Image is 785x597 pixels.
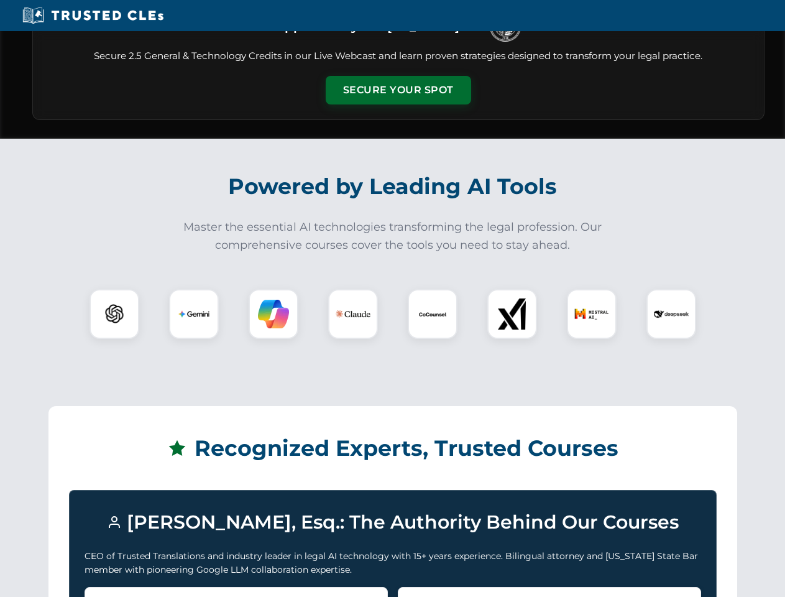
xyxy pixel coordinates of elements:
[258,298,289,330] img: Copilot Logo
[96,296,132,332] img: ChatGPT Logo
[90,289,139,339] div: ChatGPT
[328,289,378,339] div: Claude
[408,289,457,339] div: CoCounsel
[178,298,209,330] img: Gemini Logo
[48,49,749,63] p: Secure 2.5 General & Technology Credits in our Live Webcast and learn proven strategies designed ...
[567,289,617,339] div: Mistral AI
[249,289,298,339] div: Copilot
[326,76,471,104] button: Secure Your Spot
[417,298,448,330] img: CoCounsel Logo
[497,298,528,330] img: xAI Logo
[85,549,701,577] p: CEO of Trusted Translations and industry leader in legal AI technology with 15+ years experience....
[336,297,370,331] img: Claude Logo
[654,297,689,331] img: DeepSeek Logo
[646,289,696,339] div: DeepSeek
[574,297,609,331] img: Mistral AI Logo
[19,6,167,25] img: Trusted CLEs
[48,165,737,208] h2: Powered by Leading AI Tools
[175,218,610,254] p: Master the essential AI technologies transforming the legal profession. Our comprehensive courses...
[487,289,537,339] div: xAI
[85,506,701,539] h3: [PERSON_NAME], Esq.: The Authority Behind Our Courses
[169,289,219,339] div: Gemini
[69,427,717,470] h2: Recognized Experts, Trusted Courses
